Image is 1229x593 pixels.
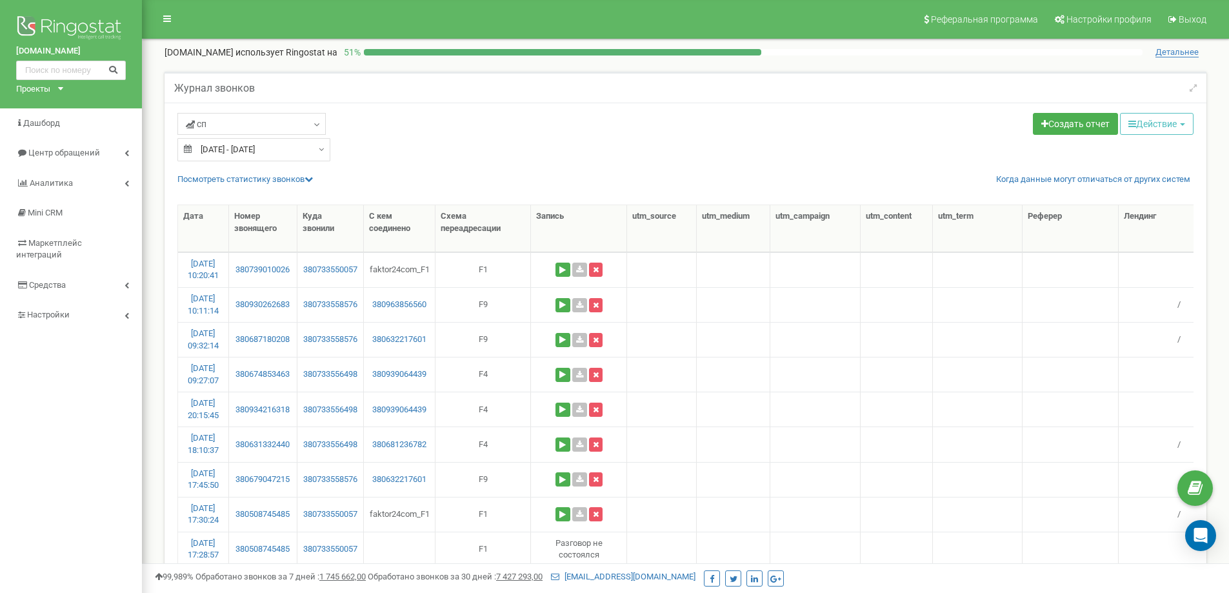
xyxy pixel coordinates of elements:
span: Обработано звонков за 30 дней : [368,572,543,581]
a: 380963856560 [369,299,430,311]
a: Посмотреть cтатистику звонков [177,174,313,184]
th: Куда звонили [297,205,365,252]
button: Удалить запись [589,333,603,347]
a: Скачать [572,437,587,452]
span: Обработано звонков за 7 дней : [195,572,366,581]
button: Удалить запись [589,507,603,521]
a: 380733558576 [303,474,359,486]
a: 380508745485 [234,508,292,521]
a: [DATE] 09:27:07 [188,363,219,385]
button: Удалить запись [589,298,603,312]
a: 380930262683 [234,299,292,311]
a: 380631332440 [234,439,292,451]
th: utm_source [627,205,696,252]
span: Mini CRM [28,208,63,217]
a: [DATE] 17:30:24 [188,503,219,525]
p: [DOMAIN_NAME] [165,46,337,59]
a: Скачать [572,507,587,521]
th: Номер звонящего [229,205,297,252]
a: [DATE] 09:32:14 [188,328,219,350]
a: Скачать [572,472,587,487]
u: 1 745 662,00 [319,572,366,581]
a: Когда данные могут отличаться от других систем [996,174,1190,186]
a: 380934216318 [234,404,292,416]
a: 380733556498 [303,439,359,451]
button: Удалить запись [589,368,603,382]
th: utm_content [861,205,933,252]
a: 380733558576 [303,334,359,346]
span: Детальнее [1155,47,1199,57]
a: 380674853463 [234,368,292,381]
span: Выход [1179,14,1206,25]
a: [DATE] 10:11:14 [188,294,219,316]
button: Удалить запись [589,472,603,487]
span: сп [186,117,206,130]
th: utm_campaign [770,205,861,252]
a: 380508745485 [234,543,292,556]
h5: Журнал звонков [174,83,255,94]
a: Скачать [572,368,587,382]
a: 380681236782 [369,439,430,451]
a: [DATE] 10:20:41 [188,259,219,281]
u: 7 427 293,00 [496,572,543,581]
a: Скачать [572,263,587,277]
span: Реферальная программа [931,14,1038,25]
a: 380679047215 [234,474,292,486]
a: [EMAIL_ADDRESS][DOMAIN_NAME] [551,572,695,581]
span: Средства [29,280,66,290]
td: F1 [435,532,531,567]
td: F9 [435,462,531,497]
td: F1 [435,252,531,287]
th: Запись [531,205,627,252]
a: 380939064439 [369,368,430,381]
span: Настройки [27,310,70,319]
td: F1 [435,497,531,532]
a: 380733556498 [303,368,359,381]
span: 99,989% [155,572,194,581]
a: Скачать [572,403,587,417]
a: 380687180208 [234,334,292,346]
th: С кем соединено [364,205,435,252]
span: Аналитика [30,178,73,188]
th: utm_medium [697,205,771,252]
a: 380939064439 [369,404,430,416]
button: Удалить запись [589,263,603,277]
td: faktor24com_F1 [364,497,435,532]
button: Действие [1120,113,1194,135]
button: Удалить запись [589,437,603,452]
div: Open Intercom Messenger [1185,520,1216,551]
a: [DATE] 17:45:50 [188,468,219,490]
a: сп [177,113,326,135]
a: 380733550057 [303,543,359,556]
a: [DATE] 17:28:57 [188,538,219,560]
td: faktor24com_F1 [364,252,435,287]
span: Центр обращений [28,148,100,157]
td: F4 [435,392,531,427]
span: Маркетплейс интеграций [16,238,82,260]
a: 380733556498 [303,404,359,416]
td: F9 [435,322,531,357]
th: Реферер [1023,205,1119,252]
input: Поиск по номеру [16,61,126,80]
a: 380739010026 [234,264,292,276]
a: Создать отчет [1033,113,1118,135]
img: Ringostat logo [16,13,126,45]
button: Удалить запись [589,403,603,417]
td: F4 [435,427,531,461]
a: [DOMAIN_NAME] [16,45,126,57]
a: 380733550057 [303,508,359,521]
a: 380632217601 [369,474,430,486]
span: Дашборд [23,118,60,128]
a: [DATE] 18:10:37 [188,433,219,455]
td: F4 [435,357,531,392]
a: 380733550057 [303,264,359,276]
th: utm_term [933,205,1023,252]
a: 380632217601 [369,334,430,346]
td: Разговор не состоялся [531,532,627,567]
span: / [1177,439,1181,449]
span: Настройки профиля [1066,14,1152,25]
a: 380733558576 [303,299,359,311]
span: / [1177,299,1181,309]
th: Дата [178,205,229,252]
span: / [1177,334,1181,344]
